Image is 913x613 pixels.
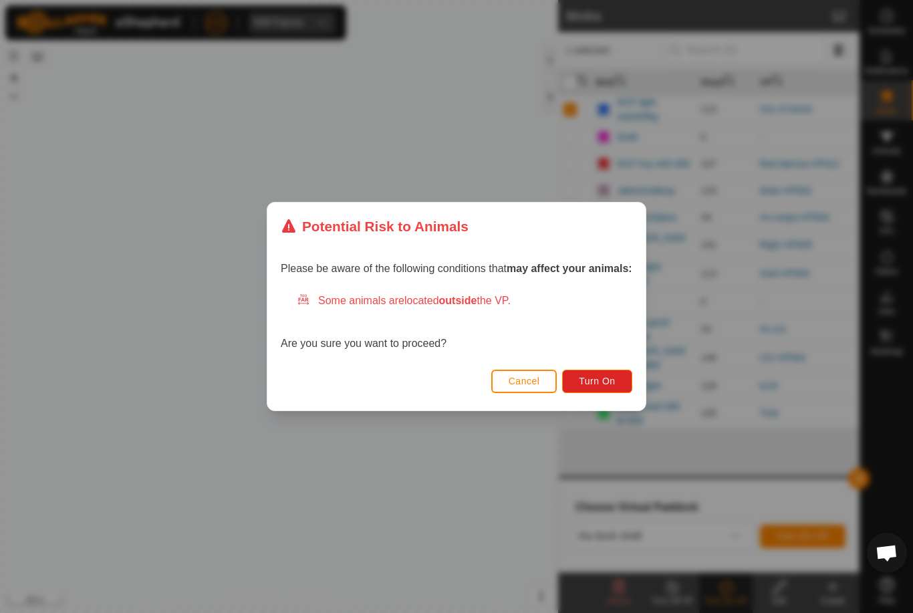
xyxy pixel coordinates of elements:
span: located the VP. [404,295,511,306]
span: Turn On [579,376,616,386]
span: Please be aware of the following conditions that [281,263,632,274]
button: Turn On [563,370,632,393]
div: Are you sure you want to proceed? [281,293,632,352]
div: Potential Risk to Animals [281,216,469,237]
strong: may affect your animals: [507,263,632,274]
div: Open chat [867,533,907,573]
div: Some animals are [297,293,632,309]
strong: outside [439,295,477,306]
span: Cancel [509,376,540,386]
button: Cancel [491,370,557,393]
